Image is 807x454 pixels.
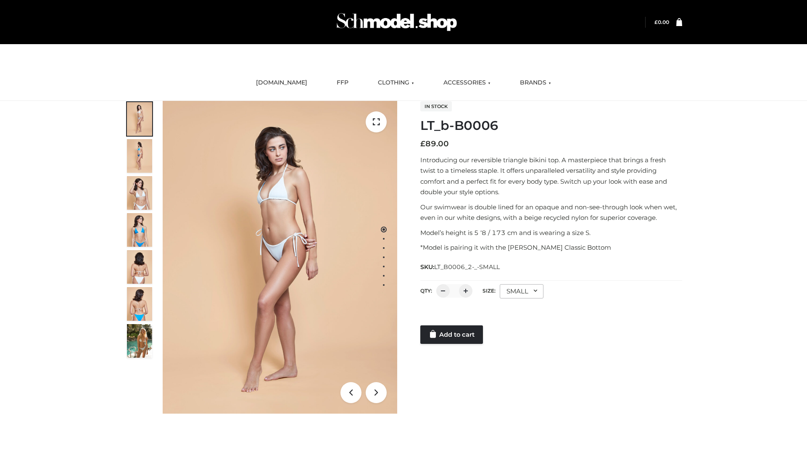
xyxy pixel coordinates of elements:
[420,139,425,148] span: £
[437,74,497,92] a: ACCESSORIES
[420,325,483,344] a: Add to cart
[330,74,355,92] a: FFP
[420,242,682,253] p: *Model is pairing it with the [PERSON_NAME] Classic Bottom
[420,139,449,148] bdi: 89.00
[372,74,420,92] a: CLOTHING
[127,250,152,284] img: ArielClassicBikiniTop_CloudNine_AzureSky_OW114ECO_7-scaled.jpg
[514,74,557,92] a: BRANDS
[500,284,543,298] div: SMALL
[334,5,460,39] img: Schmodel Admin 964
[127,287,152,321] img: ArielClassicBikiniTop_CloudNine_AzureSky_OW114ECO_8-scaled.jpg
[420,288,432,294] label: QTY:
[420,101,452,111] span: In stock
[420,118,682,133] h1: LT_b-B0006
[420,262,501,272] span: SKU:
[654,19,669,25] a: £0.00
[127,213,152,247] img: ArielClassicBikiniTop_CloudNine_AzureSky_OW114ECO_4-scaled.jpg
[420,202,682,223] p: Our swimwear is double lined for an opaque and non-see-through look when wet, even in our white d...
[434,263,500,271] span: LT_B0006_2-_-SMALL
[127,176,152,210] img: ArielClassicBikiniTop_CloudNine_AzureSky_OW114ECO_3-scaled.jpg
[163,101,397,414] img: ArielClassicBikiniTop_CloudNine_AzureSky_OW114ECO_1
[483,288,496,294] label: Size:
[127,102,152,136] img: ArielClassicBikiniTop_CloudNine_AzureSky_OW114ECO_1-scaled.jpg
[420,155,682,198] p: Introducing our reversible triangle bikini top. A masterpiece that brings a fresh twist to a time...
[654,19,669,25] bdi: 0.00
[654,19,658,25] span: £
[250,74,314,92] a: [DOMAIN_NAME]
[127,324,152,358] img: Arieltop_CloudNine_AzureSky2.jpg
[420,227,682,238] p: Model’s height is 5 ‘8 / 173 cm and is wearing a size S.
[127,139,152,173] img: ArielClassicBikiniTop_CloudNine_AzureSky_OW114ECO_2-scaled.jpg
